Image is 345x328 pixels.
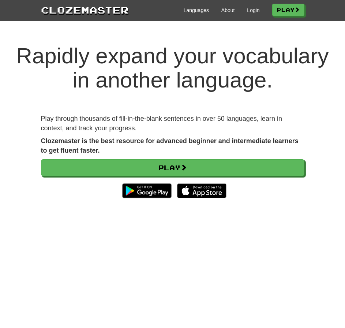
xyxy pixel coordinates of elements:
p: Play through thousands of fill-in-the-blank sentences in over 50 languages, learn in context, and... [41,114,304,133]
a: Play [41,159,304,176]
img: Get it on Google Play [119,180,175,202]
strong: Clozemaster is the best resource for advanced beginner and intermediate learners to get fluent fa... [41,137,299,154]
a: Languages [184,7,209,14]
img: Download_on_the_App_Store_Badge_US-UK_135x40-25178aeef6eb6b83b96f5f2d004eda3bffbb37122de64afbaef7... [177,183,226,198]
a: Play [272,4,304,16]
a: Clozemaster [41,3,129,16]
a: Login [247,7,259,14]
a: About [221,7,235,14]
